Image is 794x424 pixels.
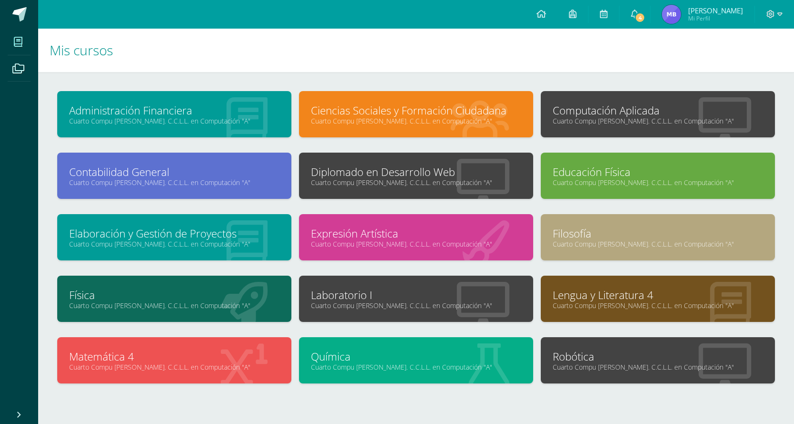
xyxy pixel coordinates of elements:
a: Cuarto Compu [PERSON_NAME]. C.C.L.L. en Computación "A" [69,362,279,372]
a: Laboratorio I [311,288,521,302]
a: Cuarto Compu [PERSON_NAME]. C.C.L.L. en Computación "A" [553,239,763,248]
a: Cuarto Compu [PERSON_NAME]. C.C.L.L. en Computación "A" [553,116,763,125]
a: Química [311,349,521,364]
a: Contabilidad General [69,165,279,179]
a: Filosofía [553,226,763,241]
a: Cuarto Compu [PERSON_NAME]. C.C.L.L. en Computación "A" [311,301,521,310]
a: Física [69,288,279,302]
a: Matemática 4 [69,349,279,364]
a: Cuarto Compu [PERSON_NAME]. C.C.L.L. en Computación "A" [69,178,279,187]
a: Cuarto Compu [PERSON_NAME]. C.C.L.L. en Computación "A" [311,239,521,248]
a: Cuarto Compu [PERSON_NAME]. C.C.L.L. en Computación "A" [311,362,521,372]
span: Mi Perfil [688,14,743,22]
a: Computación Aplicada [553,103,763,118]
a: Administración Financiera [69,103,279,118]
span: Mis cursos [50,41,113,59]
img: c1186d3e17668bc055c04b6cc0173f89.png [662,5,681,24]
a: Cuarto Compu [PERSON_NAME]. C.C.L.L. en Computación "A" [553,178,763,187]
a: Cuarto Compu [PERSON_NAME]. C.C.L.L. en Computación "A" [311,178,521,187]
span: 4 [635,12,645,23]
span: [PERSON_NAME] [688,6,743,15]
a: Educación Física [553,165,763,179]
a: Cuarto Compu [PERSON_NAME]. C.C.L.L. en Computación "A" [553,362,763,372]
a: Cuarto Compu [PERSON_NAME]. C.C.L.L. en Computación "A" [69,116,279,125]
a: Cuarto Compu [PERSON_NAME]. C.C.L.L. en Computación "A" [69,301,279,310]
a: Diplomado en Desarrollo Web [311,165,521,179]
a: Elaboración y Gestión de Proyectos [69,226,279,241]
a: Expresión Artística [311,226,521,241]
a: Cuarto Compu [PERSON_NAME]. C.C.L.L. en Computación "A" [553,301,763,310]
a: Robótica [553,349,763,364]
a: Cuarto Compu [PERSON_NAME]. C.C.L.L. en Computación "A" [311,116,521,125]
a: Ciencias Sociales y Formación Ciudadana [311,103,521,118]
a: Lengua y Literatura 4 [553,288,763,302]
a: Cuarto Compu [PERSON_NAME]. C.C.L.L. en Computación "A" [69,239,279,248]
